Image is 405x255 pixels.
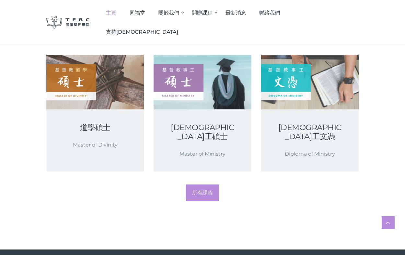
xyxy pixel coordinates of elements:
[62,140,128,149] p: Master of Divinity
[192,10,213,16] span: 開辦課程
[123,3,152,22] a: 同福堂
[277,150,343,158] p: Diploma of Ministry
[192,190,213,196] span: 所有課程
[158,10,179,16] span: 關於我們
[186,184,219,201] a: 所有課程
[130,10,145,16] span: 同福堂
[219,3,253,22] a: 最新消息
[185,3,219,22] a: 開辦課程
[152,3,185,22] a: 關於我們
[46,16,90,29] img: 同福聖經學院 TFBC
[277,123,343,141] a: [DEMOGRAPHIC_DATA]工文憑
[382,216,395,229] a: Scroll to top
[169,123,236,141] a: [DEMOGRAPHIC_DATA]工碩士
[62,123,128,132] a: 道學碩士
[99,22,185,41] a: 支持[DEMOGRAPHIC_DATA]
[226,10,246,16] span: 最新消息
[106,29,178,35] span: 支持[DEMOGRAPHIC_DATA]
[169,150,236,158] p: Master of Ministry
[106,10,116,16] span: 主頁
[99,3,123,22] a: 主頁
[259,10,280,16] span: 聯絡我們
[253,3,287,22] a: 聯絡我們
